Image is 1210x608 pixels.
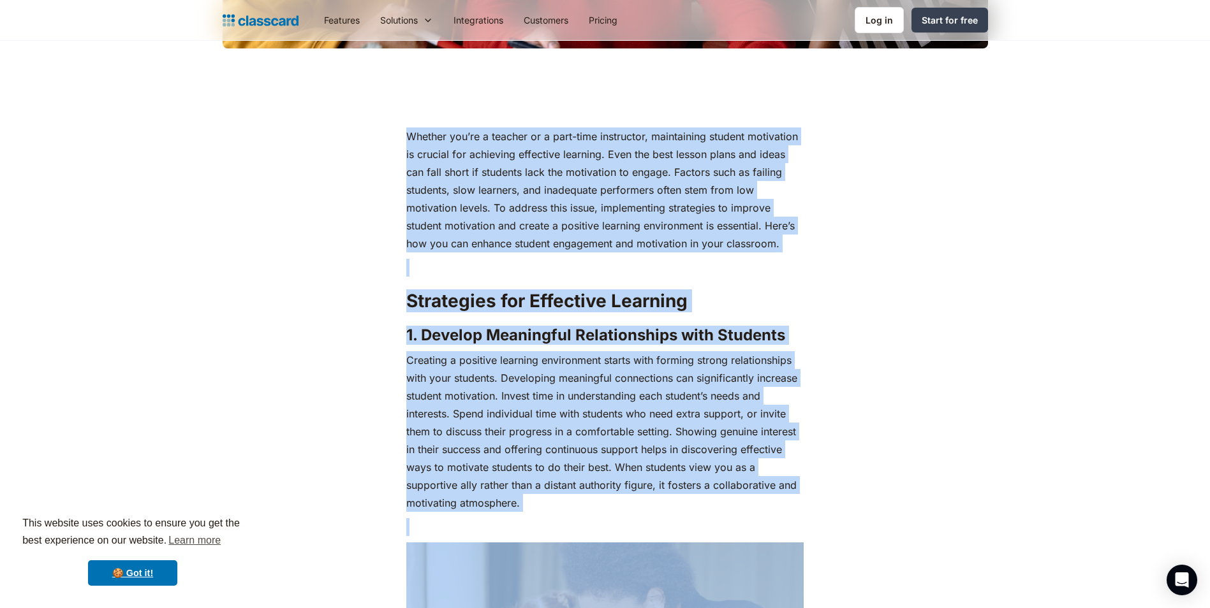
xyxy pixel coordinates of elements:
[380,13,418,27] div: Solutions
[370,6,443,34] div: Solutions
[1167,565,1197,595] div: Open Intercom Messenger
[406,326,785,344] strong: 1. Develop Meaningful Relationships with Students
[22,516,243,550] span: This website uses cookies to ensure you get the best experience on our website.
[223,11,299,29] a: home
[406,289,804,312] h2: Strategies for Effective Learning
[579,6,628,34] a: Pricing
[88,560,177,586] a: dismiss cookie message
[513,6,579,34] a: Customers
[406,351,804,512] p: Creating a positive learning environment starts with forming strong relationships with your stude...
[922,13,978,27] div: Start for free
[855,7,904,33] a: Log in
[314,6,370,34] a: Features
[406,259,804,277] p: ‍
[10,503,255,598] div: cookieconsent
[443,6,513,34] a: Integrations
[406,127,804,252] p: Whether you’re a teacher or a part-time instructor, maintaining student motivation is crucial for...
[166,531,223,550] a: learn more about cookies
[911,8,988,33] a: Start for free
[406,518,804,536] p: ‍
[866,13,893,27] div: Log in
